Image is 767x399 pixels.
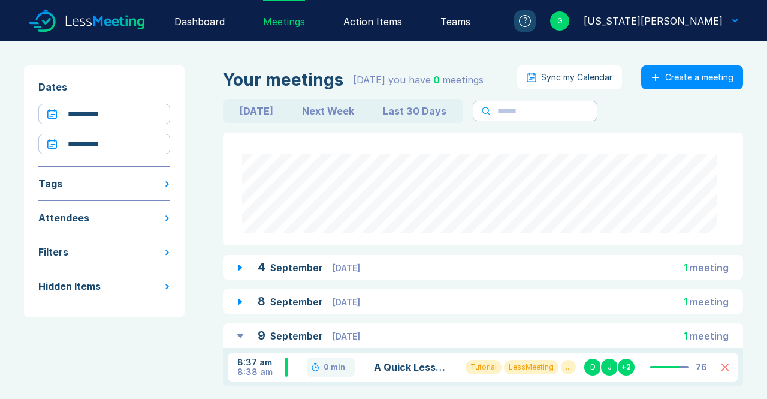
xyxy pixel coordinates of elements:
[541,73,612,82] div: Sync my Calendar
[690,296,729,308] span: meeting
[288,101,369,121] button: Next Week
[665,73,733,82] div: Create a meeting
[690,262,729,274] span: meeting
[504,360,558,374] div: LessMeeting
[641,65,743,89] button: Create a meeting
[696,362,707,372] div: 76
[519,15,531,27] div: ?
[38,245,68,259] div: Filters
[258,328,265,343] span: 9
[683,330,687,342] span: 1
[683,262,687,274] span: 1
[237,358,285,367] div: 8:37 am
[333,297,360,307] span: [DATE]
[583,358,602,377] div: D
[324,362,345,372] div: 0 min
[237,367,285,377] div: 8:38 am
[38,80,170,94] div: Dates
[258,260,265,274] span: 4
[466,360,502,374] div: Tutorial
[500,10,536,32] a: ?
[38,211,89,225] div: Attendees
[270,296,325,308] span: September
[683,296,687,308] span: 1
[617,358,636,377] div: + 2
[353,73,484,87] div: [DATE] you have meeting s
[258,294,265,308] span: 8
[550,11,569,31] div: G
[270,330,325,342] span: September
[223,70,343,89] div: Your meetings
[374,360,451,374] a: A Quick LessMeeting "Meeting Page" Tutorial
[433,74,440,86] span: 0
[690,330,729,342] span: meeting
[38,176,62,191] div: Tags
[333,331,360,341] span: [DATE]
[561,360,576,374] div: ...
[333,263,360,273] span: [DATE]
[517,65,622,89] button: Sync my Calendar
[369,101,461,121] button: Last 30 Days
[721,364,729,371] button: Delete
[270,262,325,274] span: September
[584,14,723,28] div: Georgia Kellie
[600,358,619,377] div: J
[38,279,101,293] div: Hidden Items
[225,101,288,121] button: [DATE]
